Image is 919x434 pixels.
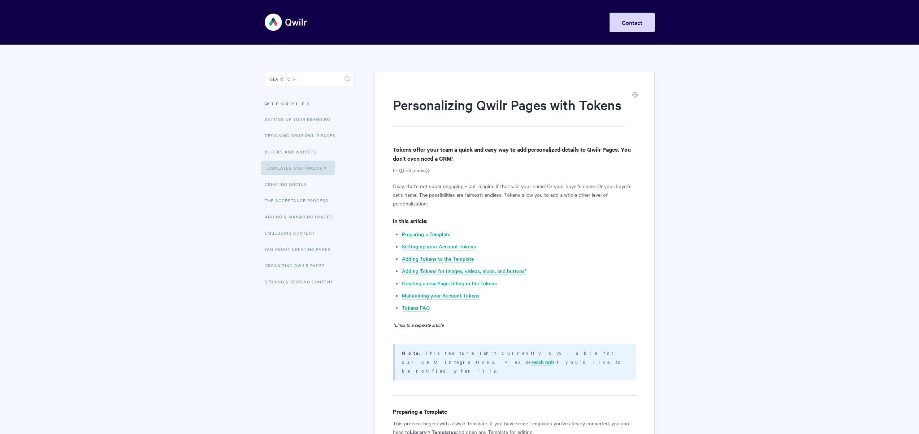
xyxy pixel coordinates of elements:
[610,13,655,32] a: Contact
[402,348,627,375] p: This feature isn't currently available for our CRM integrations. Please if you'd like to be notif...
[265,177,312,191] a: Creating Quotes
[402,279,497,287] a: Creating a new Page, filling in the Tokens
[265,226,320,240] a: Embedding Content
[393,182,636,208] p: Okay, that's not super engaging - but imagine if that said your name! Or your buyer's name. Or yo...
[393,166,636,174] p: Hi {{first_name}}.
[402,243,476,251] a: Setting up your Account Tokens
[265,128,341,143] a: Designing Your Qwilr Pages
[402,292,480,300] a: Maintaining your Account Tokens
[532,358,553,366] a: reach out
[265,112,336,126] a: Setting up your Branding
[265,144,322,159] a: Blocks and Widgets
[265,9,308,36] img: Qwilr Help Center
[265,209,338,224] a: Adding & Managing Images
[402,267,527,275] a: Adding Tokens for images, videos, maps, and buttons*
[261,161,335,175] a: Templates and Tokens
[402,304,430,312] a: Tokens FAQ
[393,321,443,328] em: *Links to a separate article
[393,407,636,416] h4: Preparing a Template
[265,193,334,208] a: The Acceptance Process
[402,350,425,356] strong: Note:
[393,216,636,225] h4: In this article:
[265,97,355,110] h3: Categories
[402,255,474,263] a: Adding Tokens to the Template
[402,230,450,238] a: Preparing a Template
[265,72,355,86] input: Search
[265,242,336,256] a: FAQ About Creating Pages
[265,258,330,273] a: Organizing Qwilr Pages
[393,96,625,127] h1: Personalizing Qwilr Pages with Tokens
[632,91,638,99] a: Print this Article
[393,145,636,163] h4: Tokens offer your team a quick and easy way to add personalized details to Qwilr Pages. You don't...
[265,274,339,289] a: Storing & Reusing Content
